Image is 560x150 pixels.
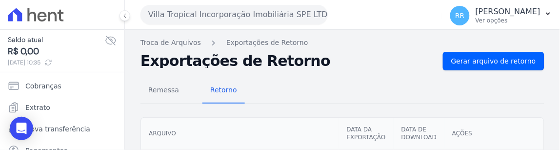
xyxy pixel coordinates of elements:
[451,56,536,66] span: Gerar arquivo de retorno
[4,76,120,96] a: Cobranças
[8,58,105,67] span: [DATE] 10:35
[25,81,61,91] span: Cobranças
[141,118,339,150] th: Arquivo
[444,118,544,150] th: Ações
[4,119,120,139] a: Nova transferência
[204,80,243,100] span: Retorno
[25,124,90,134] span: Nova transferência
[140,78,187,104] a: Remessa
[202,78,245,104] a: Retorno
[25,103,50,112] span: Extrato
[8,45,105,58] span: R$ 0,00
[394,118,444,150] th: Data de Download
[443,52,544,70] a: Gerar arquivo de retorno
[4,98,120,117] a: Extrato
[140,5,328,24] button: Villa Tropical Incorporação Imobiliária SPE LTDA
[10,117,33,140] div: Open Intercom Messenger
[140,38,201,48] a: Troca de Arquivos
[140,54,435,68] h2: Exportações de Retorno
[8,35,105,45] span: Saldo atual
[476,7,540,17] p: [PERSON_NAME]
[442,2,560,29] button: RR [PERSON_NAME] Ver opções
[455,12,464,19] span: RR
[226,38,308,48] a: Exportações de Retorno
[140,38,544,48] nav: Breadcrumb
[142,80,185,100] span: Remessa
[339,118,393,150] th: Data da Exportação
[476,17,540,24] p: Ver opções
